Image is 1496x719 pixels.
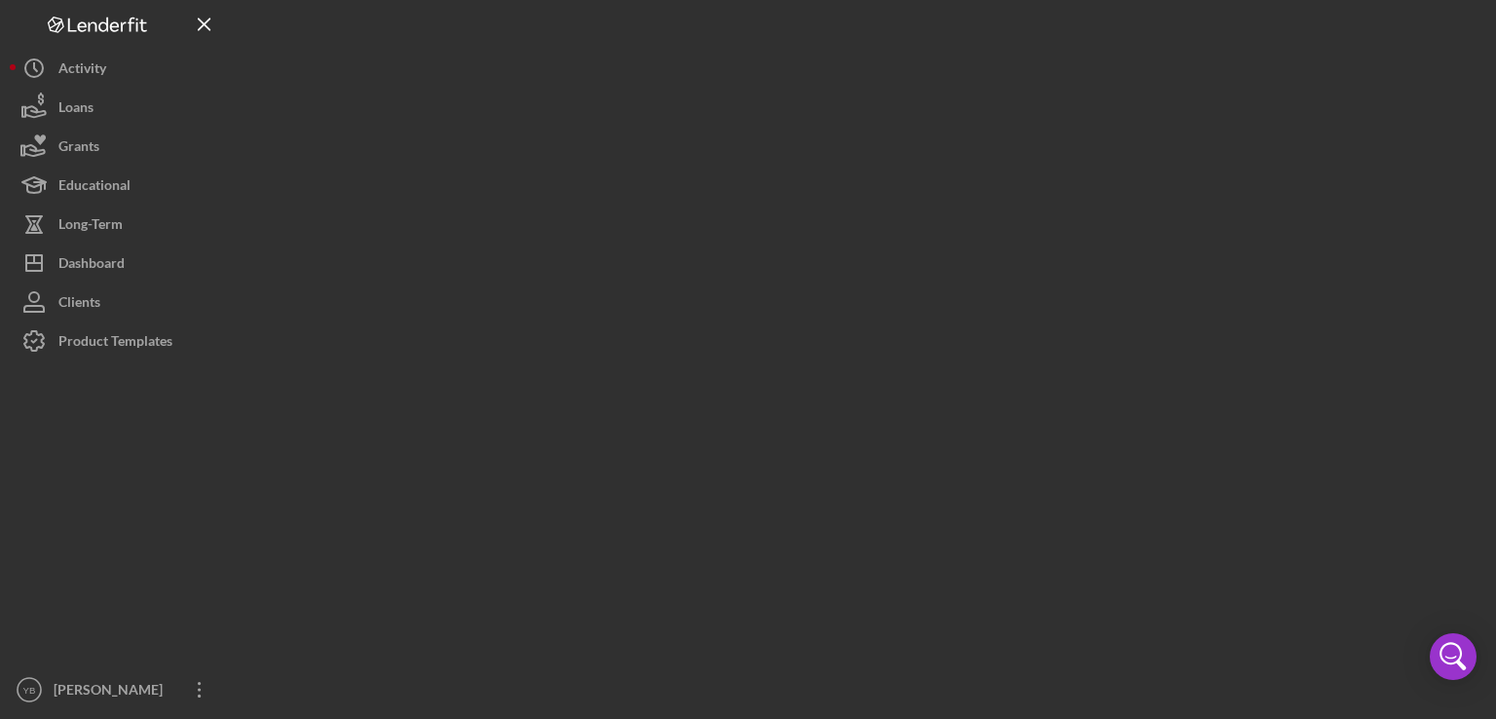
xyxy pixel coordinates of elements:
button: Product Templates [10,322,224,360]
button: Long-Term [10,205,224,244]
button: Grants [10,127,224,166]
button: Activity [10,49,224,88]
div: Educational [58,166,131,209]
button: Loans [10,88,224,127]
div: Open Intercom Messenger [1430,633,1477,680]
div: Long-Term [58,205,123,248]
button: Educational [10,166,224,205]
div: Grants [58,127,99,170]
div: Product Templates [58,322,172,365]
button: Clients [10,283,224,322]
div: [PERSON_NAME] [49,670,175,714]
div: Loans [58,88,93,132]
div: Clients [58,283,100,326]
div: Activity [58,49,106,93]
text: YB [23,685,36,696]
button: Dashboard [10,244,224,283]
button: YB[PERSON_NAME] [10,670,224,709]
div: Dashboard [58,244,125,287]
